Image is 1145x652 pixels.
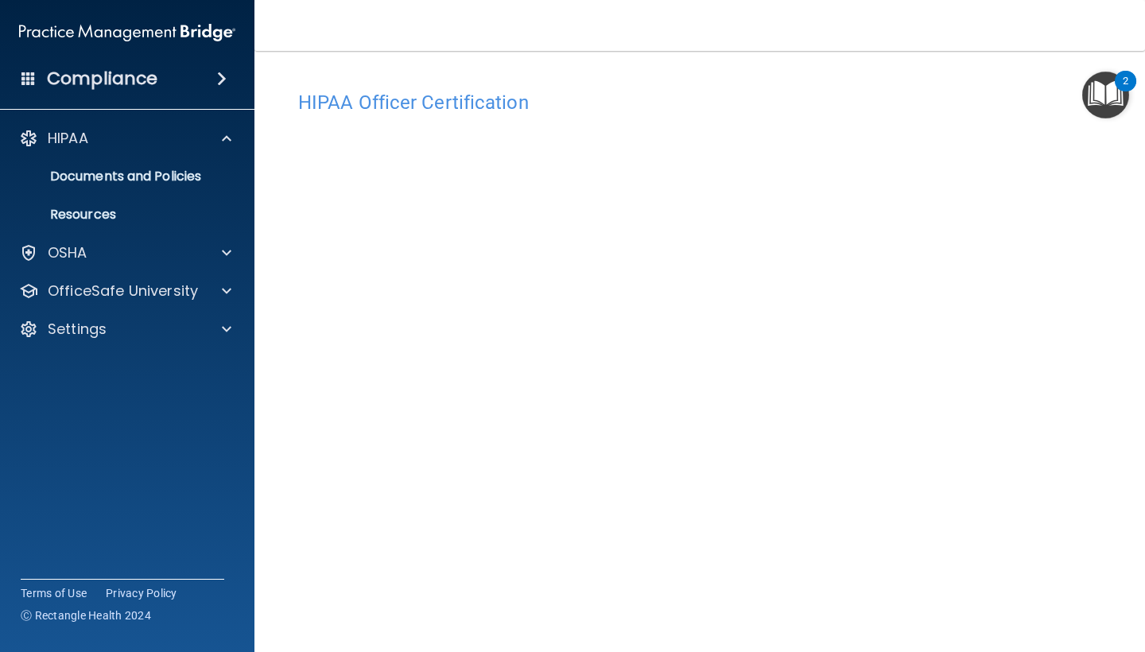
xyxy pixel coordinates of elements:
[298,92,1101,113] h4: HIPAA Officer Certification
[48,129,88,148] p: HIPAA
[48,243,87,262] p: OSHA
[10,207,227,223] p: Resources
[298,122,1101,638] iframe: hipaa-training
[19,320,231,339] a: Settings
[21,585,87,601] a: Terms of Use
[47,68,157,90] h4: Compliance
[19,129,231,148] a: HIPAA
[1082,72,1129,118] button: Open Resource Center, 2 new notifications
[19,17,235,49] img: PMB logo
[106,585,177,601] a: Privacy Policy
[19,243,231,262] a: OSHA
[10,169,227,184] p: Documents and Policies
[21,607,151,623] span: Ⓒ Rectangle Health 2024
[48,281,198,301] p: OfficeSafe University
[19,281,231,301] a: OfficeSafe University
[48,320,107,339] p: Settings
[1123,81,1128,102] div: 2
